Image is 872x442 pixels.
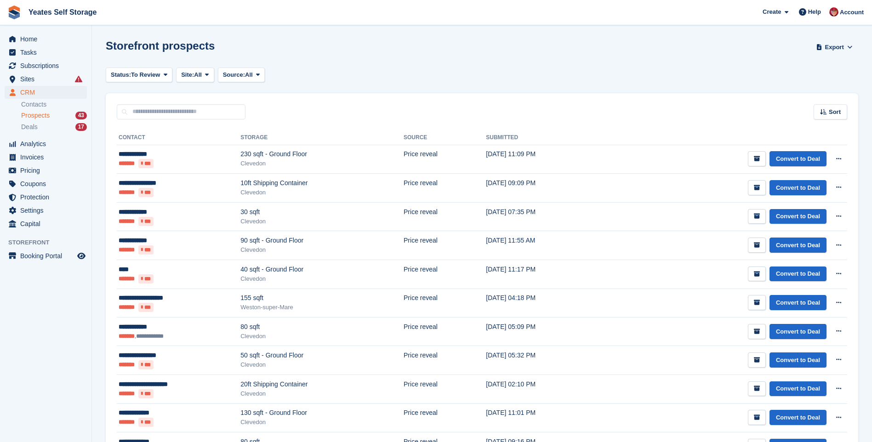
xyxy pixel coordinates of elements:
td: [DATE] 07:35 PM [486,202,606,231]
div: 155 sqft [240,293,404,303]
span: Analytics [20,137,75,150]
a: Yeates Self Storage [25,5,101,20]
td: [DATE] 11:09 PM [486,145,606,174]
i: Smart entry sync failures have occurred [75,75,82,83]
a: Convert to Deal [769,209,826,224]
div: 43 [75,112,87,119]
span: Invoices [20,151,75,164]
td: Price reveal [404,174,486,203]
td: Price reveal [404,145,486,174]
div: 10ft Shipping Container [240,178,404,188]
a: menu [5,177,87,190]
td: [DATE] 05:32 PM [486,346,606,375]
td: [DATE] 02:10 PM [486,374,606,403]
div: Clevedon [240,332,404,341]
td: Price reveal [404,260,486,289]
span: Deals [21,123,38,131]
span: Pricing [20,164,75,177]
span: Storefront [8,238,91,247]
span: All [245,70,253,79]
div: 80 sqft [240,322,404,332]
a: menu [5,73,87,85]
div: 90 sqft - Ground Floor [240,236,404,245]
a: Convert to Deal [769,180,826,195]
a: Convert to Deal [769,266,826,282]
td: Price reveal [404,403,486,432]
span: Sort [829,108,841,117]
div: Weston-super-Mare [240,303,404,312]
div: Clevedon [240,418,404,427]
a: Convert to Deal [769,410,826,425]
span: CRM [20,86,75,99]
div: Clevedon [240,389,404,398]
a: menu [5,151,87,164]
span: Sites [20,73,75,85]
span: Settings [20,204,75,217]
a: menu [5,137,87,150]
button: Export [814,40,855,55]
a: Deals 17 [21,122,87,132]
td: Price reveal [404,346,486,375]
td: Price reveal [404,289,486,317]
div: Clevedon [240,217,404,226]
div: Clevedon [240,274,404,283]
a: Prospects 43 [21,111,87,120]
a: menu [5,204,87,217]
td: Price reveal [404,374,486,403]
td: [DATE] 11:17 PM [486,260,606,289]
a: Convert to Deal [769,238,826,253]
span: Site: [181,70,194,79]
span: Create [763,7,781,17]
span: Subscriptions [20,59,75,72]
button: Status: To Review [106,68,172,83]
div: Clevedon [240,360,404,369]
td: Price reveal [404,202,486,231]
a: menu [5,46,87,59]
img: Wendie Tanner [829,7,838,17]
div: 230 sqft - Ground Floor [240,149,404,159]
div: 17 [75,123,87,131]
span: Booking Portal [20,249,75,262]
span: Coupons [20,177,75,190]
a: menu [5,33,87,45]
a: menu [5,191,87,204]
span: Source: [223,70,245,79]
a: Convert to Deal [769,352,826,368]
a: Preview store [76,250,87,261]
span: Status: [111,70,131,79]
div: Clevedon [240,245,404,255]
span: Prospects [21,111,50,120]
a: menu [5,59,87,72]
a: menu [5,164,87,177]
span: Help [808,7,821,17]
div: 50 sqft - Ground Floor [240,351,404,360]
span: All [194,70,202,79]
th: Submitted [486,130,606,145]
td: [DATE] 05:09 PM [486,317,606,346]
th: Source [404,130,486,145]
h1: Storefront prospects [106,40,215,52]
a: Convert to Deal [769,381,826,397]
th: Storage [240,130,404,145]
div: 20ft Shipping Container [240,380,404,389]
a: Contacts [21,100,87,109]
td: [DATE] 11:01 PM [486,403,606,432]
a: menu [5,86,87,99]
div: Clevedon [240,159,404,168]
span: Home [20,33,75,45]
a: Convert to Deal [769,295,826,310]
div: 40 sqft - Ground Floor [240,265,404,274]
span: Protection [20,191,75,204]
div: 130 sqft - Ground Floor [240,408,404,418]
th: Contact [117,130,240,145]
div: Clevedon [240,188,404,197]
span: Account [840,8,864,17]
td: [DATE] 11:55 AM [486,231,606,260]
img: stora-icon-8386f47178a22dfd0bd8f6a31ec36ba5ce8667c1dd55bd0f319d3a0aa187defe.svg [7,6,21,19]
a: Convert to Deal [769,151,826,166]
div: 30 sqft [240,207,404,217]
span: Tasks [20,46,75,59]
a: Convert to Deal [769,324,826,339]
td: [DATE] 04:18 PM [486,289,606,317]
td: Price reveal [404,317,486,346]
